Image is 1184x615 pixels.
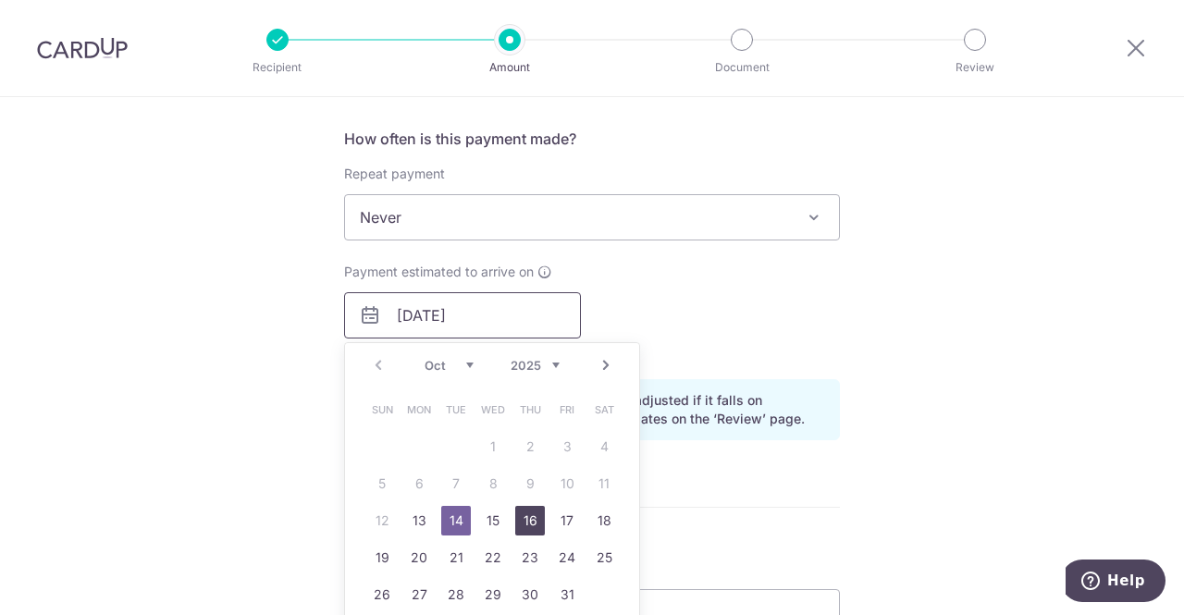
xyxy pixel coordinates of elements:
span: Never [345,195,839,240]
a: 30 [515,580,545,609]
span: Saturday [589,395,619,424]
a: 21 [441,543,471,572]
a: 15 [478,506,508,535]
a: 14 [441,506,471,535]
span: Payment estimated to arrive on [344,263,534,281]
span: Tuesday [441,395,471,424]
p: Document [673,58,810,77]
span: Never [344,194,840,240]
p: Review [906,58,1043,77]
a: 20 [404,543,434,572]
a: 13 [404,506,434,535]
a: 22 [478,543,508,572]
input: DD / MM / YYYY [344,292,581,338]
img: CardUp [37,37,128,59]
a: Next [595,354,617,376]
a: 18 [589,506,619,535]
iframe: Opens a widget where you can find more information [1066,560,1165,606]
a: 23 [515,543,545,572]
a: 25 [589,543,619,572]
h5: How often is this payment made? [344,128,840,150]
a: 19 [367,543,397,572]
span: Wednesday [478,395,508,424]
a: 28 [441,580,471,609]
p: Recipient [209,58,346,77]
label: Repeat payment [344,165,445,183]
a: 26 [367,580,397,609]
a: 24 [552,543,582,572]
a: 29 [478,580,508,609]
span: Monday [404,395,434,424]
a: 27 [404,580,434,609]
a: 16 [515,506,545,535]
a: 17 [552,506,582,535]
span: Sunday [367,395,397,424]
span: Thursday [515,395,545,424]
span: Friday [552,395,582,424]
a: 31 [552,580,582,609]
p: Amount [441,58,578,77]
